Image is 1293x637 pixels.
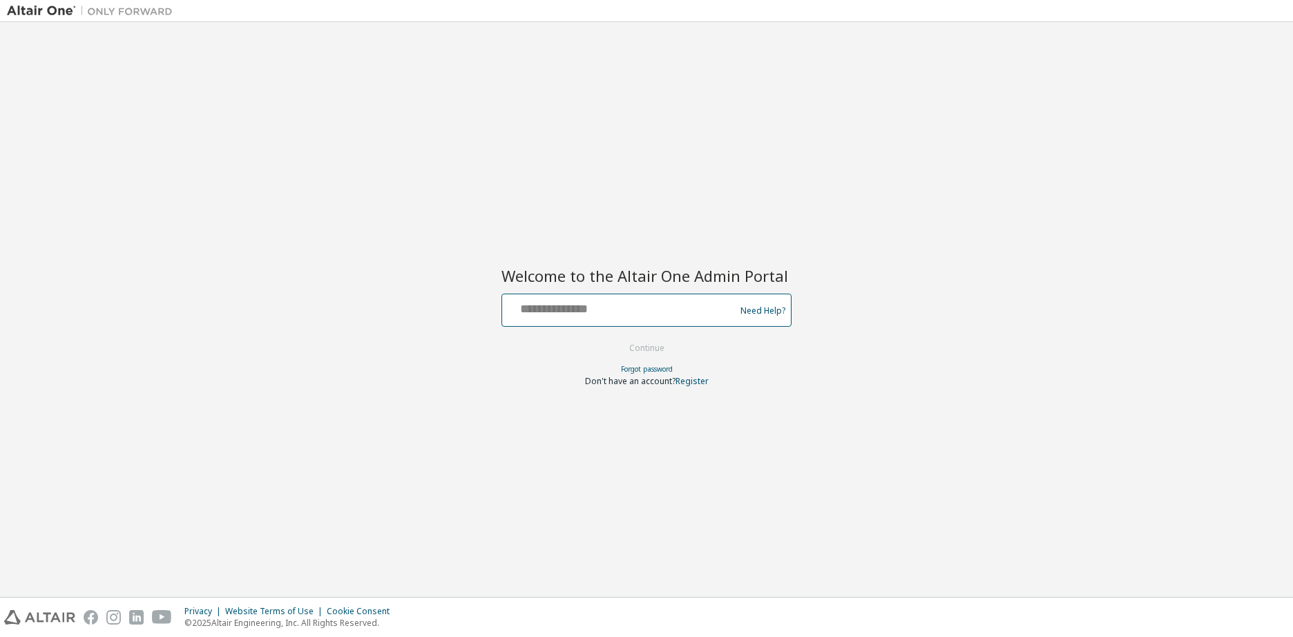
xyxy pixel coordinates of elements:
[184,617,398,629] p: © 2025 Altair Engineering, Inc. All Rights Reserved.
[152,610,172,625] img: youtube.svg
[4,610,75,625] img: altair_logo.svg
[740,310,785,311] a: Need Help?
[327,606,398,617] div: Cookie Consent
[106,610,121,625] img: instagram.svg
[501,266,792,285] h2: Welcome to the Altair One Admin Portal
[621,364,673,374] a: Forgot password
[184,606,225,617] div: Privacy
[676,375,709,387] a: Register
[225,606,327,617] div: Website Terms of Use
[84,610,98,625] img: facebook.svg
[7,4,180,18] img: Altair One
[585,375,676,387] span: Don't have an account?
[129,610,144,625] img: linkedin.svg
